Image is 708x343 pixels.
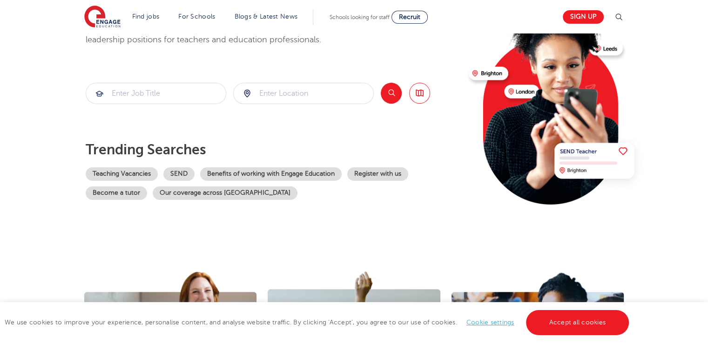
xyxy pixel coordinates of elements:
[86,24,393,46] p: Welcome to the fastest-growing database of teaching, SEND, support and leadership positions for t...
[86,83,226,104] input: Submit
[86,186,147,200] a: Become a tutor
[563,10,604,24] a: Sign up
[391,11,428,24] a: Recruit
[86,167,158,181] a: Teaching Vacancies
[5,319,631,326] span: We use cookies to improve your experience, personalise content, and analyse website traffic. By c...
[84,6,121,29] img: Engage Education
[234,83,373,104] input: Submit
[200,167,342,181] a: Benefits of working with Engage Education
[86,141,461,158] p: Trending searches
[178,13,215,20] a: For Schools
[235,13,298,20] a: Blogs & Latest News
[233,83,374,104] div: Submit
[347,167,408,181] a: Register with us
[330,14,390,20] span: Schools looking for staff
[163,167,195,181] a: SEND
[132,13,160,20] a: Find jobs
[153,186,297,200] a: Our coverage across [GEOGRAPHIC_DATA]
[399,13,420,20] span: Recruit
[466,319,514,326] a: Cookie settings
[381,83,402,104] button: Search
[526,310,629,335] a: Accept all cookies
